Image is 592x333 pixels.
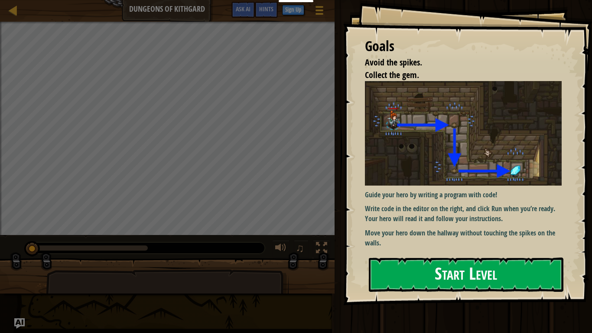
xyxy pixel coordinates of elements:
[272,240,289,258] button: Adjust volume
[231,2,255,18] button: Ask AI
[294,240,309,258] button: ♫
[296,242,304,255] span: ♫
[365,56,422,68] span: Avoid the spikes.
[313,240,330,258] button: Toggle fullscreen
[365,190,568,200] p: Guide your hero by writing a program with code!
[354,56,559,69] li: Avoid the spikes.
[365,81,568,185] img: Dungeons of kithgard
[282,5,304,15] button: Sign Up
[259,5,273,13] span: Hints
[365,204,568,224] p: Write code in the editor on the right, and click Run when you’re ready. Your hero will read it an...
[354,69,559,82] li: Collect the gem.
[309,2,330,22] button: Show game menu
[365,36,562,56] div: Goals
[365,69,419,81] span: Collect the gem.
[365,228,568,248] p: Move your hero down the hallway without touching the spikes on the walls.
[14,318,25,329] button: Ask AI
[236,5,250,13] span: Ask AI
[369,258,563,292] button: Start Level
